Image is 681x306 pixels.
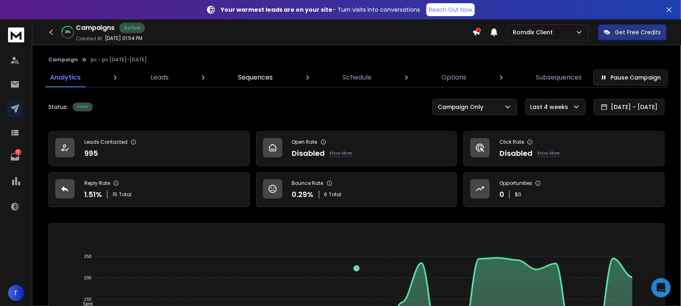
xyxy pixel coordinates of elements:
[13,13,19,19] img: logo_orange.svg
[593,69,668,86] button: Pause Campaign
[464,172,665,207] a: Opportunities0$0
[537,150,560,157] p: Know More
[84,148,98,159] p: 995
[441,73,466,82] p: Options
[119,23,145,33] div: Active
[234,68,278,87] a: Sequences
[48,57,78,63] button: Campaign
[256,131,457,166] a: Open RateDisabledKnow More
[105,35,142,42] p: [DATE] 01:54 PM
[437,68,471,87] a: Options
[513,28,556,36] p: Romdix Client
[48,172,250,207] a: Reply Rate1.51%15Total
[329,191,342,198] span: Total
[76,23,115,33] h1: Campaigns
[615,28,661,36] p: Get Free Credits
[84,254,91,259] tspan: 250
[499,139,524,145] p: Click Rate
[438,103,487,111] p: Campaign Only
[221,6,420,14] p: – Turn visits into conversations
[238,73,273,82] p: Sequences
[330,150,352,157] p: Know More
[292,148,325,159] p: Disabled
[50,73,81,82] p: Analytics
[531,68,587,87] a: Subsequences
[499,189,504,200] p: 0
[13,21,19,27] img: website_grey.svg
[343,73,372,82] p: Schedule
[536,73,582,82] p: Subsequences
[652,278,671,298] div: Open Intercom Messenger
[515,191,521,198] p: $ 0
[8,27,24,42] img: logo
[48,103,68,111] p: Status:
[84,297,91,302] tspan: 150
[464,131,665,166] a: Click RateDisabledKnow More
[594,99,665,115] button: [DATE] - [DATE]
[8,285,24,301] button: T
[113,191,117,198] span: 15
[292,139,318,145] p: Open Rate
[531,103,572,111] p: Last 4 weeks
[21,21,57,27] div: Domain: [URL]
[65,30,71,35] p: 38 %
[338,68,376,87] a: Schedule
[150,73,169,82] p: Leads
[256,172,457,207] a: Bounce Rate0.29%6Total
[76,36,103,42] p: Created At:
[84,276,91,281] tspan: 200
[89,48,136,53] div: Keywords by Traffic
[146,68,173,87] a: Leads
[23,13,40,19] div: v 4.0.25
[31,48,72,53] div: Domain Overview
[15,149,21,155] p: 11
[499,180,532,187] p: Opportunities
[84,139,127,145] p: Leads Contacted
[7,149,23,165] a: 11
[84,180,110,187] p: Reply Rate
[499,148,533,159] p: Disabled
[45,68,86,87] a: Analytics
[73,103,93,111] div: Active
[324,191,328,198] span: 6
[84,189,102,200] p: 1.51 %
[80,47,87,53] img: tab_keywords_by_traffic_grey.svg
[426,3,475,16] a: Reach Out Now
[22,47,28,53] img: tab_domain_overview_orange.svg
[91,57,147,63] p: pc - pc [DATE]-[DATE]
[221,6,332,14] strong: Your warmest leads are on your site
[119,191,132,198] span: Total
[429,6,472,14] p: Reach Out Now
[292,189,314,200] p: 0.29 %
[598,24,667,40] button: Get Free Credits
[292,180,324,187] p: Bounce Rate
[48,131,250,166] a: Leads Contacted995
